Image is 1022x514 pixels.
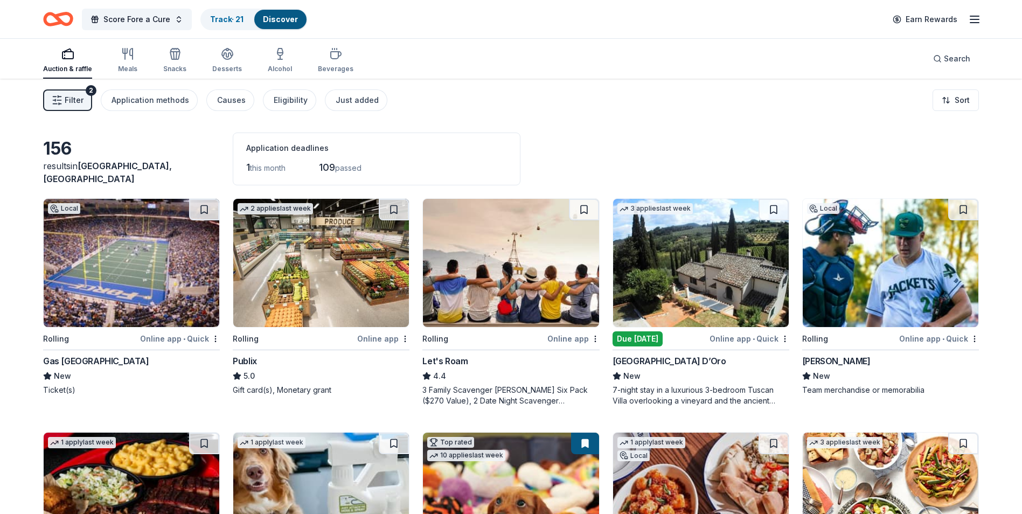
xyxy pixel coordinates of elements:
span: this month [250,163,286,172]
button: Beverages [318,43,353,79]
div: Alcohol [268,65,292,73]
div: Gas [GEOGRAPHIC_DATA] [43,355,149,367]
div: Publix [233,355,257,367]
span: passed [335,163,361,172]
button: Filter2 [43,89,92,111]
img: Image for Villa Sogni D’Oro [613,199,789,327]
span: 109 [319,162,335,173]
div: Local [617,450,650,461]
div: Due [DATE] [613,331,663,346]
span: [GEOGRAPHIC_DATA], [GEOGRAPHIC_DATA] [43,161,172,184]
span: New [813,370,830,383]
div: Team merchandise or memorabilia [802,385,979,395]
span: • [753,335,755,343]
span: New [623,370,641,383]
div: [GEOGRAPHIC_DATA] D’Oro [613,355,726,367]
div: 1 apply last week [238,437,305,448]
div: 3 Family Scavenger [PERSON_NAME] Six Pack ($270 Value), 2 Date Night Scavenger [PERSON_NAME] Two ... [422,385,599,406]
span: in [43,161,172,184]
a: Image for Augusta GreenJacketsLocalRollingOnline app•Quick[PERSON_NAME]NewTeam merchandise or mem... [802,198,979,395]
button: Application methods [101,89,198,111]
button: Just added [325,89,387,111]
div: Online app Quick [710,332,789,345]
div: Beverages [318,65,353,73]
img: Image for Gas South District [44,199,219,327]
a: Image for Publix2 applieslast weekRollingOnline appPublix5.0Gift card(s), Monetary grant [233,198,409,395]
span: 4.4 [433,370,446,383]
div: Local [48,203,80,214]
div: Local [807,203,839,214]
button: Meals [118,43,137,79]
div: 1 apply last week [48,437,116,448]
div: Meals [118,65,137,73]
div: results [43,159,220,185]
button: Desserts [212,43,242,79]
button: Score Fore a Cure [82,9,192,30]
span: Search [944,52,970,65]
a: Track· 21 [210,15,244,24]
a: Home [43,6,73,32]
a: Image for Villa Sogni D’Oro3 applieslast weekDue [DATE]Online app•Quick[GEOGRAPHIC_DATA] D’OroNew... [613,198,789,406]
div: Desserts [212,65,242,73]
button: Alcohol [268,43,292,79]
div: Online app [357,332,409,345]
button: Sort [933,89,979,111]
span: Filter [65,94,84,107]
div: Causes [217,94,246,107]
a: Image for Let's RoamRollingOnline appLet's Roam4.43 Family Scavenger [PERSON_NAME] Six Pack ($270... [422,198,599,406]
span: New [54,370,71,383]
div: Online app [547,332,600,345]
span: • [942,335,944,343]
img: Image for Publix [233,199,409,327]
div: 2 [86,85,96,96]
div: Rolling [802,332,828,345]
button: Search [924,48,979,70]
div: 2 applies last week [238,203,313,214]
img: Image for Augusta GreenJackets [803,199,978,327]
div: 3 applies last week [807,437,882,448]
span: 5.0 [244,370,255,383]
div: Snacks [163,65,186,73]
div: Eligibility [274,94,308,107]
div: Just added [336,94,379,107]
div: 156 [43,138,220,159]
div: Rolling [43,332,69,345]
div: 7-night stay in a luxurious 3-bedroom Tuscan Villa overlooking a vineyard and the ancient walled ... [613,385,789,406]
span: Sort [955,94,970,107]
span: • [183,335,185,343]
button: Snacks [163,43,186,79]
div: Application methods [112,94,189,107]
span: Score Fore a Cure [103,13,170,26]
div: 3 applies last week [617,203,693,214]
button: Auction & raffle [43,43,92,79]
button: Track· 21Discover [200,9,308,30]
div: Ticket(s) [43,385,220,395]
div: Let's Roam [422,355,468,367]
div: 10 applies last week [427,450,505,461]
a: Discover [263,15,298,24]
a: Earn Rewards [886,10,964,29]
div: Application deadlines [246,142,507,155]
a: Image for Gas South DistrictLocalRollingOnline app•QuickGas [GEOGRAPHIC_DATA]NewTicket(s) [43,198,220,395]
button: Causes [206,89,254,111]
div: Online app Quick [899,332,979,345]
span: 1 [246,162,250,173]
div: [PERSON_NAME] [802,355,871,367]
div: Auction & raffle [43,65,92,73]
div: Rolling [422,332,448,345]
div: Rolling [233,332,259,345]
div: Top rated [427,437,474,448]
img: Image for Let's Roam [423,199,599,327]
div: Gift card(s), Monetary grant [233,385,409,395]
div: Online app Quick [140,332,220,345]
div: 1 apply last week [617,437,685,448]
button: Eligibility [263,89,316,111]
